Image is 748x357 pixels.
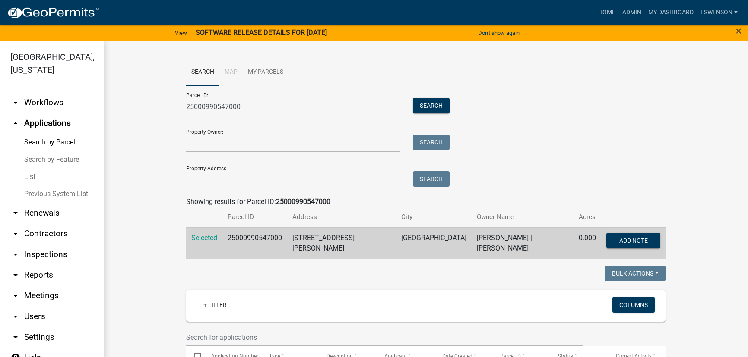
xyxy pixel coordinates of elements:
[10,208,21,218] i: arrow_drop_down
[10,311,21,322] i: arrow_drop_down
[171,26,190,40] a: View
[475,26,523,40] button: Don't show again
[574,227,601,259] td: 0.000
[595,4,619,21] a: Home
[619,237,647,244] span: Add Note
[574,207,601,227] th: Acres
[10,229,21,239] i: arrow_drop_down
[243,59,288,86] a: My Parcels
[396,207,472,227] th: City
[276,197,330,206] strong: 25000990547000
[645,4,697,21] a: My Dashboard
[606,233,660,248] button: Add Note
[472,227,574,259] td: [PERSON_NAME] | [PERSON_NAME]
[222,207,287,227] th: Parcel ID
[10,118,21,128] i: arrow_drop_up
[736,26,742,36] button: Close
[10,249,21,260] i: arrow_drop_down
[186,329,583,346] input: Search for applications
[186,59,219,86] a: Search
[697,4,741,21] a: eswenson
[396,227,472,259] td: [GEOGRAPHIC_DATA]
[10,332,21,342] i: arrow_drop_down
[10,270,21,280] i: arrow_drop_down
[413,171,450,187] button: Search
[222,227,287,259] td: 25000990547000
[10,291,21,301] i: arrow_drop_down
[612,297,655,313] button: Columns
[413,135,450,150] button: Search
[736,25,742,37] span: ×
[605,266,666,281] button: Bulk Actions
[287,227,396,259] td: [STREET_ADDRESS][PERSON_NAME]
[619,4,645,21] a: Admin
[472,207,574,227] th: Owner Name
[287,207,396,227] th: Address
[10,97,21,108] i: arrow_drop_down
[413,98,450,113] button: Search
[197,297,234,313] a: + Filter
[191,234,217,242] a: Selected
[196,28,327,37] strong: SOFTWARE RELEASE DETAILS FOR [DATE]
[186,197,666,207] div: Showing results for Parcel ID:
